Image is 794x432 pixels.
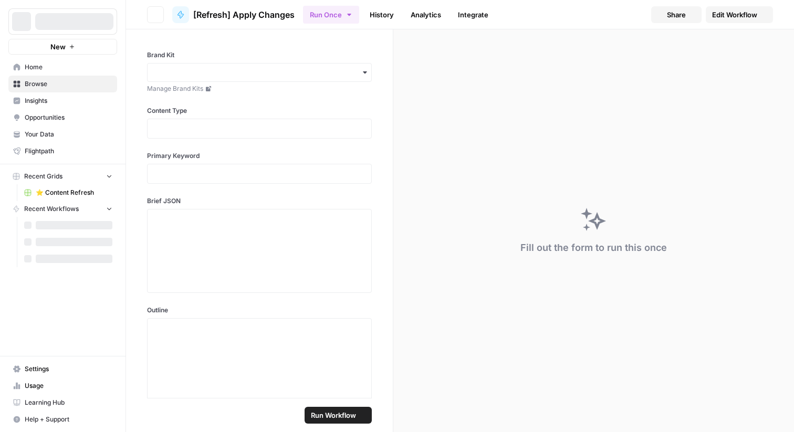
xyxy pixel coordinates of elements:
span: Browse [25,79,112,89]
a: Opportunities [8,109,117,126]
button: Share [651,6,702,23]
span: Help + Support [25,415,112,424]
button: Run Workflow [305,407,372,424]
button: Run Once [303,6,359,24]
span: Usage [25,381,112,391]
a: Integrate [452,6,495,23]
span: New [50,41,66,52]
span: Settings [25,364,112,374]
a: Browse [8,76,117,92]
a: ⭐️ Content Refresh [19,184,117,201]
a: Settings [8,361,117,377]
label: Content Type [147,106,372,115]
span: ⭐️ Content Refresh [36,188,112,197]
label: Primary Keyword [147,151,372,161]
span: Your Data [25,130,112,139]
span: [Refresh] Apply Changes [193,8,295,21]
a: Home [8,59,117,76]
a: Manage Brand Kits [147,84,372,93]
a: Usage [8,377,117,394]
a: Analytics [404,6,447,23]
a: Edit Workflow [706,6,773,23]
span: Opportunities [25,113,112,122]
span: Edit Workflow [712,9,757,20]
a: Learning Hub [8,394,117,411]
a: [Refresh] Apply Changes [172,6,295,23]
div: Fill out the form to run this once [520,240,667,255]
button: Recent Grids [8,168,117,184]
span: Recent Grids [24,172,62,181]
button: New [8,39,117,55]
span: Recent Workflows [24,204,79,214]
a: History [363,6,400,23]
a: Your Data [8,126,117,143]
span: Insights [25,96,112,106]
a: Insights [8,92,117,109]
label: Brief JSON [147,196,372,206]
button: Recent Workflows [8,201,117,217]
span: Run Workflow [311,410,356,420]
span: Flightpath [25,146,112,156]
label: Brand Kit [147,50,372,60]
span: Home [25,62,112,72]
a: Flightpath [8,143,117,160]
span: Learning Hub [25,398,112,407]
label: Outline [147,305,372,315]
span: Share [667,9,686,20]
button: Help + Support [8,411,117,428]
